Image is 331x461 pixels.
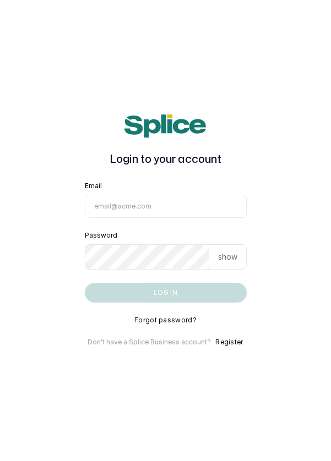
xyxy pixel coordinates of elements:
button: Register [215,338,243,347]
button: Forgot password? [134,316,197,325]
label: Password [85,231,117,240]
button: Log in [85,283,247,303]
label: Email [85,182,102,190]
p: show [218,251,237,262]
input: email@acme.com [85,195,247,218]
p: Don't have a Splice Business account? [88,338,211,347]
h1: Login to your account [85,151,247,168]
